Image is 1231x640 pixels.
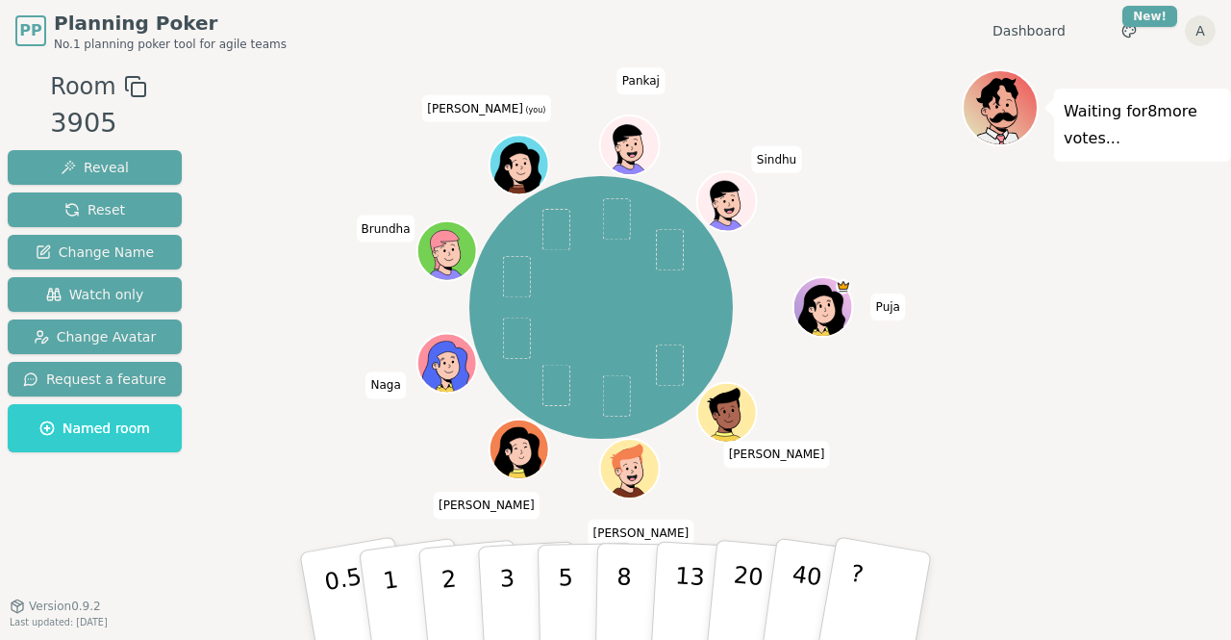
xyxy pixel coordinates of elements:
[64,200,125,219] span: Reset
[434,493,540,520] span: Click to change your name
[50,69,115,104] span: Room
[36,243,154,262] span: Change Name
[1112,13,1146,48] button: New!
[54,37,287,52] span: No.1 planning poker tool for agile teams
[357,216,415,243] span: Click to change your name
[46,285,144,304] span: Watch only
[34,327,157,346] span: Change Avatar
[871,294,905,320] span: Click to change your name
[617,68,665,95] span: Click to change your name
[10,599,101,614] button: Version0.9.2
[8,235,182,269] button: Change Name
[422,95,550,122] span: Click to change your name
[61,158,129,177] span: Reveal
[8,277,182,312] button: Watch only
[1122,6,1177,27] div: New!
[992,21,1066,40] a: Dashboard
[1064,98,1221,152] p: Waiting for 8 more votes...
[491,138,547,193] button: Click to change your avatar
[39,419,150,438] span: Named room
[8,362,182,397] button: Request a feature
[19,19,41,42] span: PP
[8,192,182,227] button: Reset
[1185,15,1216,46] button: A
[15,10,287,52] a: PPPlanning PokerNo.1 planning poker tool for agile teams
[8,150,182,185] button: Reveal
[23,370,166,389] span: Request a feature
[724,441,830,468] span: Click to change your name
[589,520,694,547] span: Click to change your name
[50,104,146,143] div: 3905
[836,279,850,294] span: Puja is the host
[54,10,287,37] span: Planning Poker
[10,617,108,627] span: Last updated: [DATE]
[523,106,546,115] span: (you)
[752,146,801,173] span: Click to change your name
[8,404,182,452] button: Named room
[365,372,405,399] span: Click to change your name
[8,320,182,354] button: Change Avatar
[29,599,101,614] span: Version 0.9.2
